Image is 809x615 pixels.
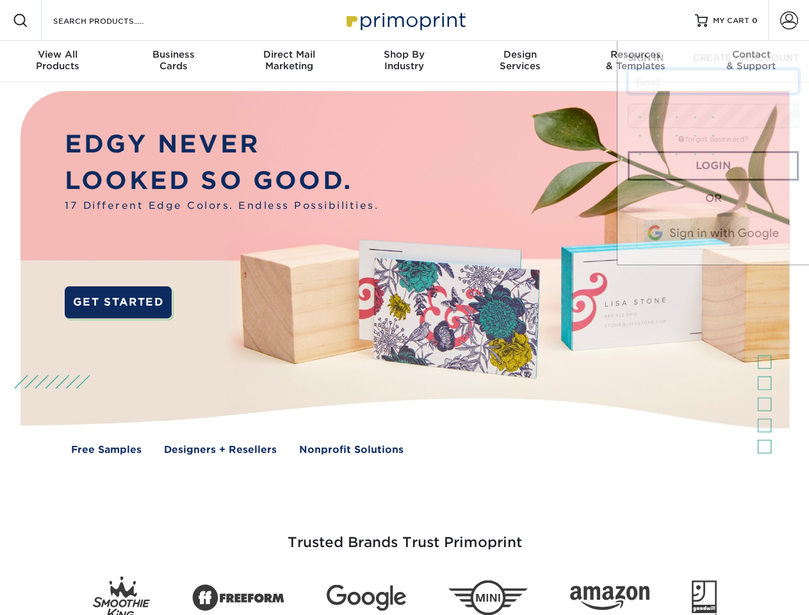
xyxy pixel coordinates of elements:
input: Email [628,69,799,94]
span: CREATE AN ACCOUNT [693,53,799,63]
a: GET STARTED [65,286,172,318]
div: Services [462,49,578,72]
span: MY CART [713,15,749,26]
img: Amazon [570,586,650,611]
a: forgot password? [678,135,748,143]
a: DesignServices [462,41,578,82]
a: Designers + Resellers [164,443,277,457]
div: Cards [115,49,231,72]
img: Goodwill [692,580,717,615]
img: Primoprint [341,6,469,34]
a: Shop ByIndustry [347,41,462,82]
span: 0 [752,16,758,25]
a: Direct MailMarketing [231,41,347,82]
span: Business [115,49,231,60]
div: Industry [347,49,462,72]
input: SEARCH PRODUCTS..... [52,13,177,28]
a: BusinessCards [115,41,231,82]
span: SIGN IN [628,53,664,63]
span: 17 Different Edge Colors. Endless Possibilities. [65,199,379,213]
a: Free Samples [71,443,142,457]
a: Login [628,151,799,181]
img: Google [327,585,406,611]
span: Shop By [347,49,462,60]
h3: Trusted Brands Trust Primoprint [30,504,780,566]
a: Resources& Templates [578,41,693,82]
span: Design [462,49,578,60]
span: Resources [578,49,693,60]
div: Marketing [231,49,347,72]
span: Direct Mail [231,49,347,60]
p: LOOKED SO GOOD. [65,163,379,199]
a: Nonprofit Solutions [299,443,404,457]
p: EDGY NEVER [65,126,379,163]
div: OR [628,191,799,206]
div: & Templates [578,49,693,72]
